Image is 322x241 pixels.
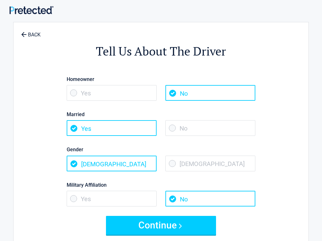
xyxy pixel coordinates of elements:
[67,191,157,206] span: Yes
[67,181,255,189] label: Military Affiliation
[20,26,42,37] a: BACK
[165,85,255,101] span: No
[67,85,157,101] span: Yes
[67,120,157,136] span: Yes
[165,156,255,171] span: [DEMOGRAPHIC_DATA]
[67,156,157,171] span: [DEMOGRAPHIC_DATA]
[67,110,255,119] label: Married
[48,43,274,59] h2: Tell Us About The Driver
[67,145,255,154] label: Gender
[165,120,255,136] span: No
[165,191,255,206] span: No
[9,6,53,14] img: Main Logo
[67,75,255,83] label: Homeowner
[106,216,216,235] button: Continue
